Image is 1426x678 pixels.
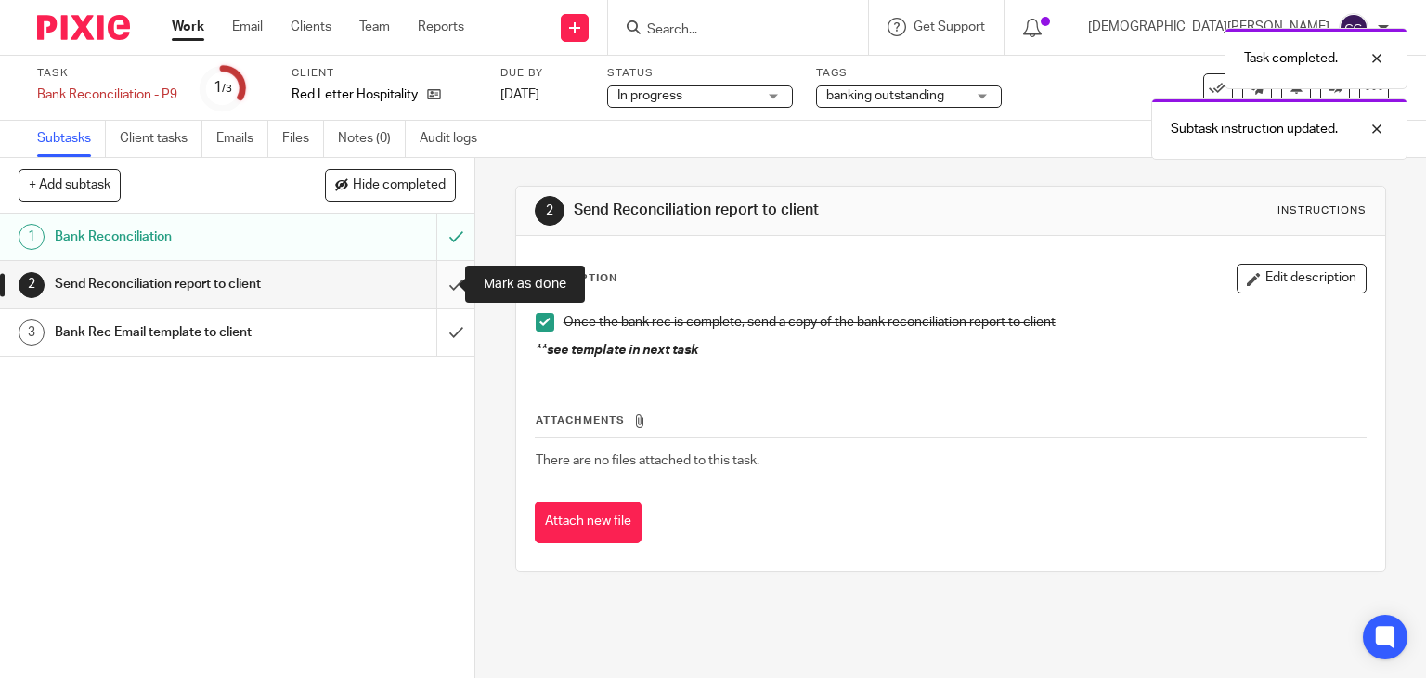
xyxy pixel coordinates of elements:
[37,15,130,40] img: Pixie
[353,178,446,193] span: Hide completed
[37,66,177,81] label: Task
[55,270,297,298] h1: Send Reconciliation report to client
[1244,49,1338,68] p: Task completed.
[617,89,682,102] span: In progress
[216,121,268,157] a: Emails
[1237,264,1367,293] button: Edit description
[536,344,698,357] em: **see template in next task
[19,272,45,298] div: 2
[37,85,177,104] div: Bank Reconciliation - P9
[214,77,232,98] div: 1
[222,84,232,94] small: /3
[19,224,45,250] div: 1
[1171,120,1338,138] p: Subtask instruction updated.
[420,121,491,157] a: Audit logs
[292,85,418,104] p: Red Letter Hospitality
[500,66,584,81] label: Due by
[359,18,390,36] a: Team
[536,415,625,425] span: Attachments
[291,18,331,36] a: Clients
[535,502,642,543] button: Attach new file
[536,454,759,467] span: There are no files attached to this task.
[120,121,202,157] a: Client tasks
[325,169,456,201] button: Hide completed
[574,201,990,220] h1: Send Reconciliation report to client
[645,22,812,39] input: Search
[500,88,539,101] span: [DATE]
[19,169,121,201] button: + Add subtask
[607,66,793,81] label: Status
[282,121,324,157] a: Files
[19,319,45,346] div: 3
[564,313,1367,332] p: Once the bank rec is complete, send a copy of the bank reconciliation report to client
[172,18,204,36] a: Work
[55,319,297,346] h1: Bank Rec Email template to client
[535,271,617,286] p: Description
[535,196,564,226] div: 2
[1277,203,1367,218] div: Instructions
[292,66,477,81] label: Client
[232,18,263,36] a: Email
[418,18,464,36] a: Reports
[55,223,297,251] h1: Bank Reconciliation
[1339,13,1368,43] img: svg%3E
[37,121,106,157] a: Subtasks
[338,121,406,157] a: Notes (0)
